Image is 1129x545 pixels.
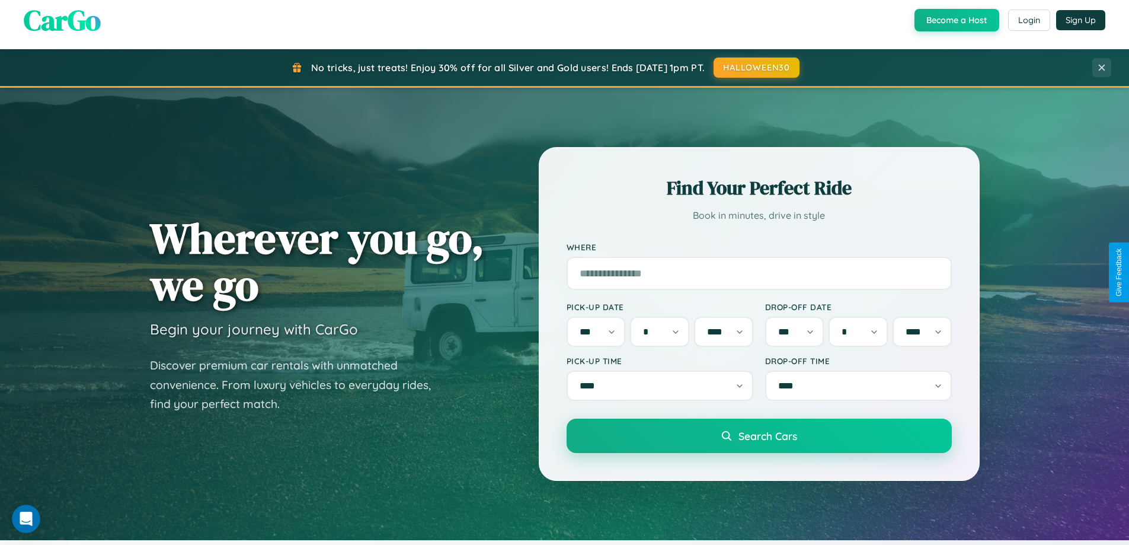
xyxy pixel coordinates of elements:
button: Become a Host [914,9,999,31]
button: HALLOWEEN30 [714,58,799,78]
button: Sign Up [1056,10,1105,30]
label: Pick-up Time [567,356,753,366]
button: Login [1008,9,1050,31]
span: Search Cars [738,429,797,442]
div: Give Feedback [1115,248,1123,297]
h2: Find Your Perfect Ride [567,175,952,201]
h1: Wherever you go, we go [150,215,484,308]
h3: Begin your journey with CarGo [150,320,358,338]
p: Discover premium car rentals with unmatched convenience. From luxury vehicles to everyday rides, ... [150,356,446,414]
label: Pick-up Date [567,302,753,312]
iframe: Intercom live chat [12,505,40,533]
span: No tricks, just treats! Enjoy 30% off for all Silver and Gold users! Ends [DATE] 1pm PT. [311,62,705,74]
button: Search Cars [567,419,952,453]
label: Drop-off Time [765,356,952,366]
label: Drop-off Date [765,302,952,312]
p: Book in minutes, drive in style [567,207,952,224]
span: CarGo [24,1,101,40]
label: Where [567,242,952,252]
